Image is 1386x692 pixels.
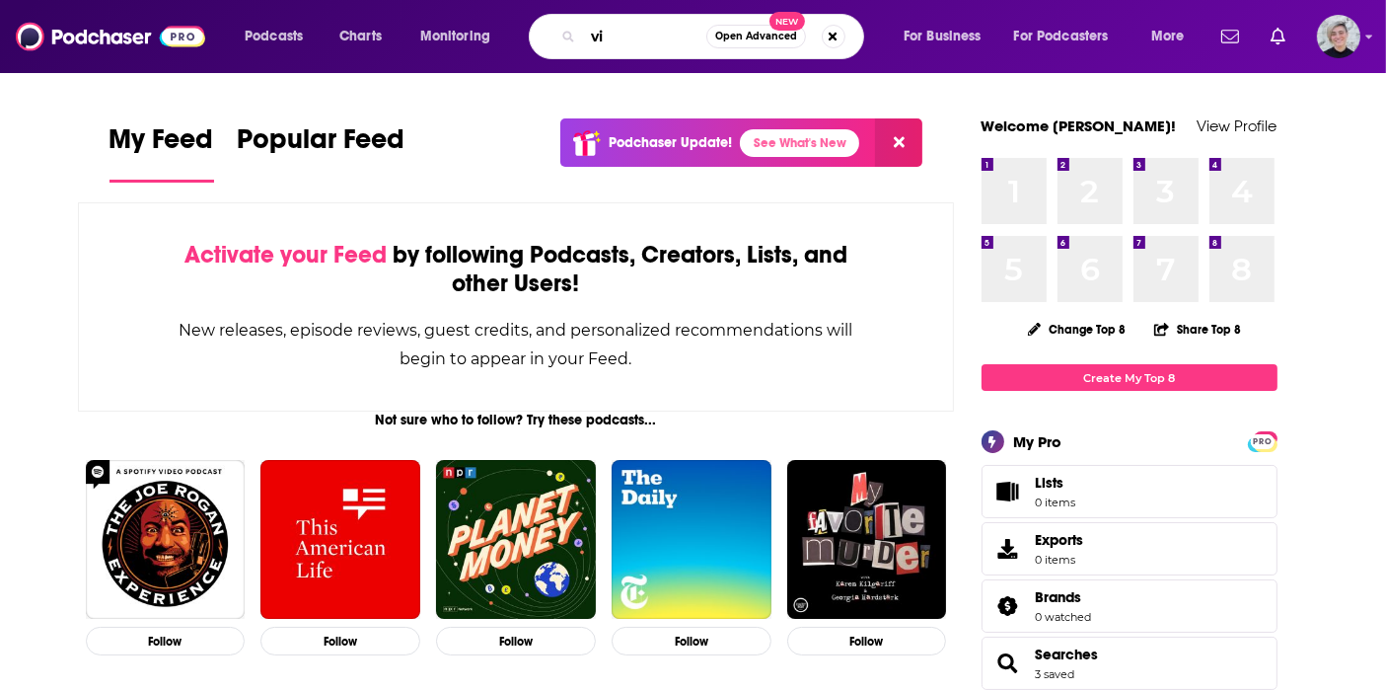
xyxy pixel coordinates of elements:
[1251,433,1275,448] a: PRO
[1317,15,1360,58] img: User Profile
[982,364,1277,391] a: Create My Top 8
[339,23,382,50] span: Charts
[988,650,1028,677] a: Searches
[86,627,246,655] button: Follow
[1036,646,1099,663] a: Searches
[420,23,490,50] span: Monitoring
[260,627,420,655] button: Follow
[1153,310,1242,348] button: Share Top 8
[78,412,955,428] div: Not sure who to follow? Try these podcasts...
[787,460,947,620] img: My Favorite Murder with Karen Kilgariff and Georgia Hardstark
[184,240,387,269] span: Activate your Feed
[982,465,1277,518] a: Lists
[109,122,214,168] span: My Feed
[109,122,214,183] a: My Feed
[1036,496,1076,509] span: 0 items
[890,21,1006,52] button: open menu
[715,32,797,41] span: Open Advanced
[1036,610,1092,624] a: 0 watched
[1036,667,1075,681] a: 3 saved
[904,23,982,50] span: For Business
[1137,21,1209,52] button: open menu
[988,478,1028,505] span: Lists
[982,637,1277,690] span: Searches
[706,25,806,48] button: Open AdvancedNew
[1213,20,1247,53] a: Show notifications dropdown
[609,134,732,151] p: Podchaser Update!
[1151,23,1185,50] span: More
[436,627,596,655] button: Follow
[740,129,859,157] a: See What's New
[1317,15,1360,58] span: Logged in as koernerj2
[583,21,706,52] input: Search podcasts, credits, & more...
[1036,553,1084,567] span: 0 items
[1198,116,1277,135] a: View Profile
[982,579,1277,633] span: Brands
[245,23,303,50] span: Podcasts
[787,627,947,655] button: Follow
[612,627,771,655] button: Follow
[1036,588,1082,606] span: Brands
[238,122,405,183] a: Popular Feed
[988,592,1028,620] a: Brands
[16,18,205,55] img: Podchaser - Follow, Share and Rate Podcasts
[1001,21,1137,52] button: open menu
[178,241,855,298] div: by following Podcasts, Creators, Lists, and other Users!
[982,116,1177,135] a: Welcome [PERSON_NAME]!
[1016,317,1138,342] button: Change Top 8
[547,14,883,59] div: Search podcasts, credits, & more...
[1036,588,1092,606] a: Brands
[436,460,596,620] img: Planet Money
[1036,531,1084,549] span: Exports
[1263,20,1293,53] a: Show notifications dropdown
[1251,434,1275,449] span: PRO
[612,460,771,620] img: The Daily
[1317,15,1360,58] button: Show profile menu
[238,122,405,168] span: Popular Feed
[769,12,805,31] span: New
[1014,432,1062,451] div: My Pro
[988,535,1028,563] span: Exports
[1014,23,1109,50] span: For Podcasters
[406,21,516,52] button: open menu
[1036,474,1064,492] span: Lists
[231,21,328,52] button: open menu
[1036,474,1076,492] span: Lists
[260,460,420,620] img: This American Life
[327,21,394,52] a: Charts
[86,460,246,620] img: The Joe Rogan Experience
[178,316,855,373] div: New releases, episode reviews, guest credits, and personalized recommendations will begin to appe...
[982,522,1277,576] a: Exports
